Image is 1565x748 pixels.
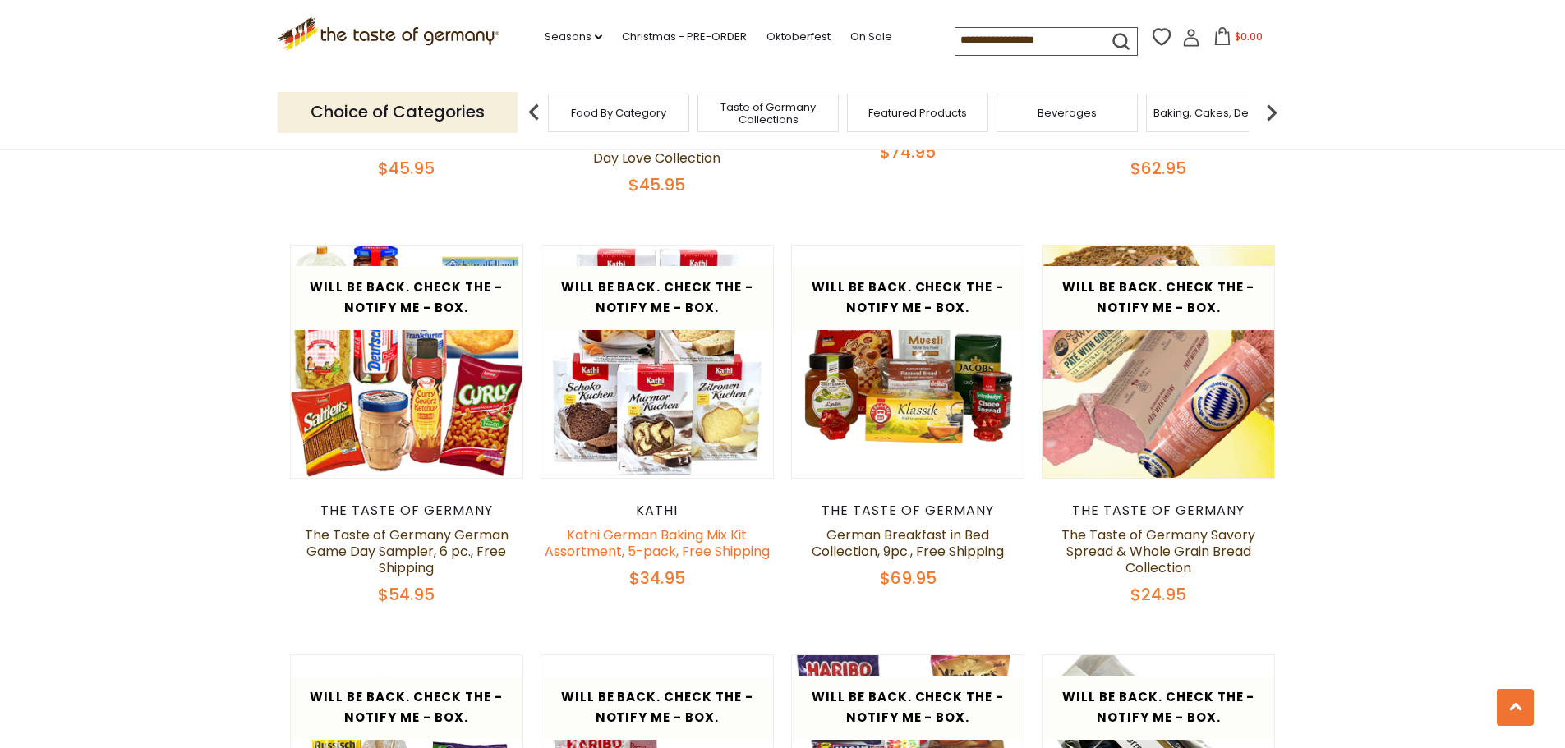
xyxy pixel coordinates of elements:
[791,502,1025,519] div: The Taste of Germany
[628,173,685,196] span: $45.95
[1235,30,1263,44] span: $0.00
[880,140,936,163] span: $74.95
[545,525,770,561] a: Kathi German Baking Mix Kit Assortment, 5-pack, Free Shipping
[305,525,509,577] a: The Taste of Germany German Game Day Sampler, 6 pc., Free Shipping
[278,92,518,132] p: Choice of Categories
[571,107,666,119] a: Food By Category
[622,28,747,46] a: Christmas - PRE-ORDER
[629,567,685,590] span: $34.95
[541,502,775,519] div: Kathi
[868,107,967,119] a: Featured Products
[792,246,1024,478] img: German Breakfast in Bed Collection, 9pc., Free Shipping
[1153,107,1281,119] a: Baking, Cakes, Desserts
[766,28,831,46] a: Oktoberfest
[1042,502,1276,519] div: The Taste of Germany
[378,583,435,606] span: $54.95
[1255,96,1288,129] img: next arrow
[545,28,602,46] a: Seasons
[1061,525,1255,577] a: The Taste of Germany Savory Spread & Whole Grain Bread Collection
[1130,583,1186,606] span: $24.95
[850,28,892,46] a: On Sale
[518,96,550,129] img: previous arrow
[1043,246,1275,478] img: The Taste of Germany Savory Spread & Whole Grain Bread Collection
[812,525,1004,561] a: German Breakfast in Bed Collection, 9pc., Free Shipping
[1130,157,1186,180] span: $62.95
[1038,107,1097,119] a: Beverages
[880,567,937,590] span: $69.95
[291,246,523,478] img: The Taste of Germany German Game Day Sampler, 6 pc., Free Shipping
[702,101,834,126] a: Taste of Germany Collections
[290,502,524,519] div: The Taste of Germany
[541,246,774,478] img: Kathi German Baking Mix Kit Assortment, 5-pack, Free Shipping
[1204,27,1273,52] button: $0.00
[378,157,435,180] span: $45.95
